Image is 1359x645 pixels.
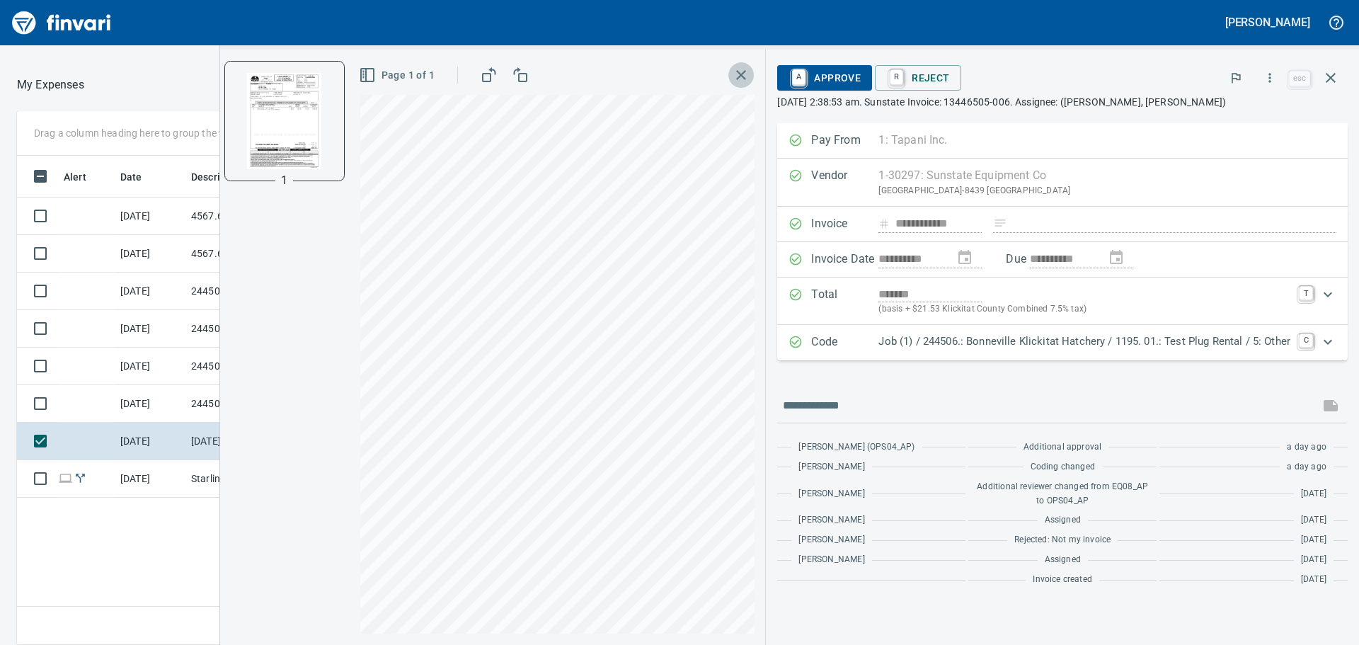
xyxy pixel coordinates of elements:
[191,169,263,185] span: Description
[1222,11,1314,33] button: [PERSON_NAME]
[1023,440,1101,455] span: Additional approval
[185,348,313,385] td: 244506.007
[798,513,864,527] span: [PERSON_NAME]
[115,460,185,498] td: [DATE]
[17,76,84,93] p: My Expenses
[185,273,313,310] td: 244506.024
[185,310,313,348] td: 244506.018
[120,169,142,185] span: Date
[875,65,961,91] button: RReject
[1289,71,1310,86] a: esc
[120,169,161,185] span: Date
[1254,62,1285,93] button: More
[1287,460,1326,474] span: a day ago
[64,169,105,185] span: Alert
[811,333,878,352] p: Code
[115,423,185,460] td: [DATE]
[115,348,185,385] td: [DATE]
[191,169,244,185] span: Description
[878,333,1290,350] p: Job (1) / 244506.: Bonneville Klickitat Hatchery / 1195. 01.: Test Plug Rental / 5: Other
[792,69,805,85] a: A
[185,460,313,498] td: Starlink Internet [DOMAIN_NAME] CA - Klickiatat
[811,286,878,316] p: Total
[58,474,73,483] span: Online transaction
[281,172,287,189] p: 1
[1299,286,1313,300] a: T
[1314,389,1348,423] span: This records your message into the invoice and notifies anyone mentioned
[115,385,185,423] td: [DATE]
[1045,513,1081,527] span: Assigned
[1014,533,1111,547] span: Rejected: Not my invoice
[73,474,88,483] span: Split transaction
[8,6,115,40] img: Finvari
[115,310,185,348] td: [DATE]
[798,460,864,474] span: [PERSON_NAME]
[115,273,185,310] td: [DATE]
[886,66,949,90] span: Reject
[798,440,914,455] span: [PERSON_NAME] (OPS04_AP)
[1033,573,1092,587] span: Invoice created
[362,67,435,84] span: Page 1 of 1
[1225,15,1310,30] h5: [PERSON_NAME]
[777,325,1348,360] div: Expand
[236,73,333,169] img: Page 1
[777,278,1348,325] div: Expand
[1301,553,1326,567] span: [DATE]
[1299,333,1313,348] a: C
[1285,61,1348,95] span: Close invoice
[1220,62,1251,93] button: Flag
[34,126,241,140] p: Drag a column heading here to group the table
[1301,487,1326,501] span: [DATE]
[890,69,903,85] a: R
[1287,440,1326,455] span: a day ago
[1301,533,1326,547] span: [DATE]
[185,385,313,423] td: 244506.7893
[356,62,440,89] button: Page 1 of 1
[798,553,864,567] span: [PERSON_NAME]
[1045,553,1081,567] span: Assigned
[1301,573,1326,587] span: [DATE]
[777,95,1348,109] p: [DATE] 2:38:53 am. Sunstate Invoice: 13446505-006. Assignee: ([PERSON_NAME], [PERSON_NAME])
[798,487,864,501] span: [PERSON_NAME]
[789,66,861,90] span: Approve
[1301,513,1326,527] span: [DATE]
[115,235,185,273] td: [DATE]
[777,65,872,91] button: AApprove
[17,76,84,93] nav: breadcrumb
[185,423,313,460] td: [DATE] Invoice 13446505-006 from Sunstate Equipment Co (1-30297)
[64,169,86,185] span: Alert
[1031,460,1095,474] span: Coding changed
[185,198,313,235] td: 4567.65
[798,533,864,547] span: [PERSON_NAME]
[975,480,1149,508] span: Additional reviewer changed from EQ08_AP to OPS04_AP
[115,198,185,235] td: [DATE]
[185,235,313,273] td: 4567.65
[878,302,1290,316] p: (basis + $21.53 Klickitat County Combined 7.5% tax)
